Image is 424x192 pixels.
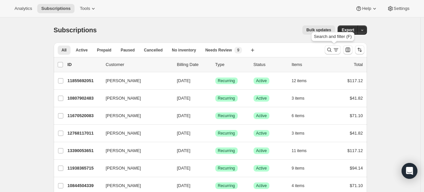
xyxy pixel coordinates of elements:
button: Customize table column order and visibility [343,45,352,54]
button: 3 items [292,94,312,103]
button: Tools [76,4,101,13]
span: Prepaid [97,48,111,53]
span: $117.12 [348,148,363,153]
span: [DATE] [177,166,191,171]
span: [PERSON_NAME] [106,95,141,102]
div: 10844504339[PERSON_NAME][DATE]SuccessRecurringSuccessActive4 items$71.10 [68,181,363,190]
span: Paused [121,48,135,53]
span: 3 items [292,96,305,101]
span: Cancelled [144,48,163,53]
button: Bulk updates [302,25,335,35]
span: [PERSON_NAME] [106,78,141,84]
span: [DATE] [177,131,191,136]
span: [DATE] [177,148,191,153]
button: Analytics [11,4,36,13]
span: 3 items [292,131,305,136]
span: 11 items [292,148,307,153]
span: Recurring [218,78,235,83]
span: [DATE] [177,96,191,101]
button: [PERSON_NAME] [102,163,168,174]
span: $41.82 [350,131,363,136]
button: Export [338,25,358,35]
span: [PERSON_NAME] [106,182,141,189]
div: Open Intercom Messenger [402,163,417,179]
span: $71.10 [350,183,363,188]
p: Total [354,61,363,68]
div: 13390053651[PERSON_NAME][DATE]SuccessRecurringSuccessActive11 items$117.12 [68,146,363,155]
span: Active [256,131,267,136]
button: Subscriptions [37,4,75,13]
span: 6 items [292,113,305,118]
div: 11670520083[PERSON_NAME][DATE]SuccessRecurringSuccessActive6 items$71.10 [68,111,363,120]
span: $94.14 [350,166,363,171]
button: 3 items [292,129,312,138]
div: Type [215,61,248,68]
p: Status [254,61,287,68]
div: 11938365715[PERSON_NAME][DATE]SuccessRecurringSuccessActive9 items$94.14 [68,164,363,173]
span: [DATE] [177,183,191,188]
button: 9 items [292,164,312,173]
span: Settings [394,6,409,11]
span: All [62,48,67,53]
p: 11855692051 [68,78,101,84]
span: Active [256,148,267,153]
button: Create new view [247,46,258,55]
span: [DATE] [177,78,191,83]
p: 11938365715 [68,165,101,172]
p: Customer [106,61,172,68]
button: [PERSON_NAME] [102,111,168,121]
button: [PERSON_NAME] [102,145,168,156]
span: Recurring [218,131,235,136]
p: ID [68,61,101,68]
span: Active [256,166,267,171]
span: Export [342,27,354,33]
span: Recurring [218,183,235,188]
span: Active [256,78,267,83]
span: 12 items [292,78,307,83]
span: [PERSON_NAME] [106,112,141,119]
button: [PERSON_NAME] [102,76,168,86]
span: Recurring [218,96,235,101]
div: 12768117011[PERSON_NAME][DATE]SuccessRecurringSuccessActive3 items$41.82 [68,129,363,138]
button: [PERSON_NAME] [102,180,168,191]
p: 13390053651 [68,147,101,154]
p: Billing Date [177,61,210,68]
p: 12768117011 [68,130,101,137]
span: Active [76,48,88,53]
span: Recurring [218,148,235,153]
span: Tools [80,6,90,11]
span: Active [256,96,267,101]
button: Search and filter results [325,45,341,54]
span: Subscriptions [41,6,71,11]
span: [PERSON_NAME] [106,147,141,154]
button: 4 items [292,181,312,190]
span: Recurring [218,113,235,118]
span: Active [256,183,267,188]
div: Items [292,61,325,68]
span: Active [256,113,267,118]
p: 10844504339 [68,182,101,189]
button: Sort the results [355,45,364,54]
span: Subscriptions [54,26,97,34]
span: Needs Review [205,48,232,53]
span: [DATE] [177,113,191,118]
button: 6 items [292,111,312,120]
span: $71.10 [350,113,363,118]
span: 4 items [292,183,305,188]
span: [PERSON_NAME] [106,165,141,172]
button: Help [351,4,381,13]
button: Settings [383,4,413,13]
p: 10807902483 [68,95,101,102]
span: Bulk updates [306,27,331,33]
span: [PERSON_NAME] [106,130,141,137]
button: 12 items [292,76,314,85]
span: No inventory [172,48,196,53]
span: 9 [237,48,239,53]
div: 11855692051[PERSON_NAME][DATE]SuccessRecurringSuccessActive12 items$117.12 [68,76,363,85]
p: 11670520083 [68,112,101,119]
span: Help [362,6,371,11]
span: Analytics [15,6,32,11]
div: 10807902483[PERSON_NAME][DATE]SuccessRecurringSuccessActive3 items$41.82 [68,94,363,103]
button: [PERSON_NAME] [102,128,168,139]
button: 11 items [292,146,314,155]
